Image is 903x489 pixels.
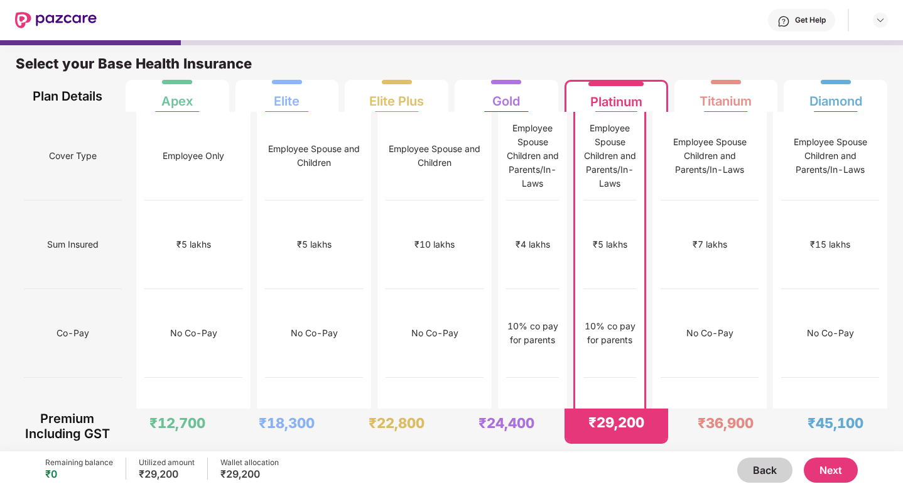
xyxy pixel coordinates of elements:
[686,326,733,340] div: No Co-Pay
[588,414,644,431] div: ₹29,200
[220,458,279,468] div: Wallet allocation
[57,321,89,345] span: Co-Pay
[506,121,559,190] div: Employee Spouse Children and Parents/In-Laws
[369,414,424,432] div: ₹22,800
[492,84,520,109] div: Gold
[163,149,224,163] div: Employee Only
[516,238,550,251] div: ₹4 lakhs
[45,468,113,480] div: ₹0
[661,135,759,177] div: Employee Spouse Children and Parents/In-Laws
[47,233,99,256] span: Sum Insured
[411,326,458,340] div: No Co-Pay
[297,238,332,251] div: ₹5 lakhs
[149,414,205,432] div: ₹12,700
[414,238,455,251] div: ₹10 lakhs
[259,414,315,432] div: ₹18,300
[590,84,642,109] div: Platinum
[265,142,363,170] div: Employee Spouse and Children
[161,84,193,109] div: Apex
[15,12,97,28] img: New Pazcare Logo
[777,15,790,28] img: svg+xml;base64,PHN2ZyBpZD0iSGVscC0zMngzMiIgeG1sbnM9Imh0dHA6Ly93d3cudzMub3JnLzIwMDAvc3ZnIiB3aWR0aD...
[274,84,300,109] div: Elite
[291,326,338,340] div: No Co-Pay
[176,238,211,251] div: ₹5 lakhs
[875,15,885,25] img: svg+xml;base64,PHN2ZyBpZD0iRHJvcGRvd24tMzJ4MzIiIHhtbG5zPSJodHRwOi8vd3d3LnczLm9yZy8yMDAwL3N2ZyIgd2...
[139,458,195,468] div: Utilized amount
[804,458,858,483] button: Next
[700,84,752,109] div: Titanium
[220,468,279,480] div: ₹29,200
[698,414,754,432] div: ₹36,900
[24,80,111,112] div: Plan Details
[16,55,887,80] div: Select your Base Health Insurance
[479,414,534,432] div: ₹24,400
[583,319,636,347] div: 10% co pay for parents
[809,84,862,109] div: Diamond
[781,135,879,177] div: Employee Spouse Children and Parents/In-Laws
[45,458,113,468] div: Remaining balance
[737,458,792,483] button: Back
[24,409,111,444] div: Premium Including GST
[808,414,863,432] div: ₹45,100
[593,238,627,251] div: ₹5 lakhs
[386,142,484,170] div: Employee Spouse and Children
[369,84,424,109] div: Elite Plus
[693,238,727,251] div: ₹7 lakhs
[795,15,826,25] div: Get Help
[170,326,217,340] div: No Co-Pay
[506,319,559,347] div: 10% co pay for parents
[139,468,195,480] div: ₹29,200
[810,238,850,251] div: ₹15 lakhs
[583,121,636,190] div: Employee Spouse Children and Parents/In-Laws
[49,144,97,168] span: Cover Type
[807,326,854,340] div: No Co-Pay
